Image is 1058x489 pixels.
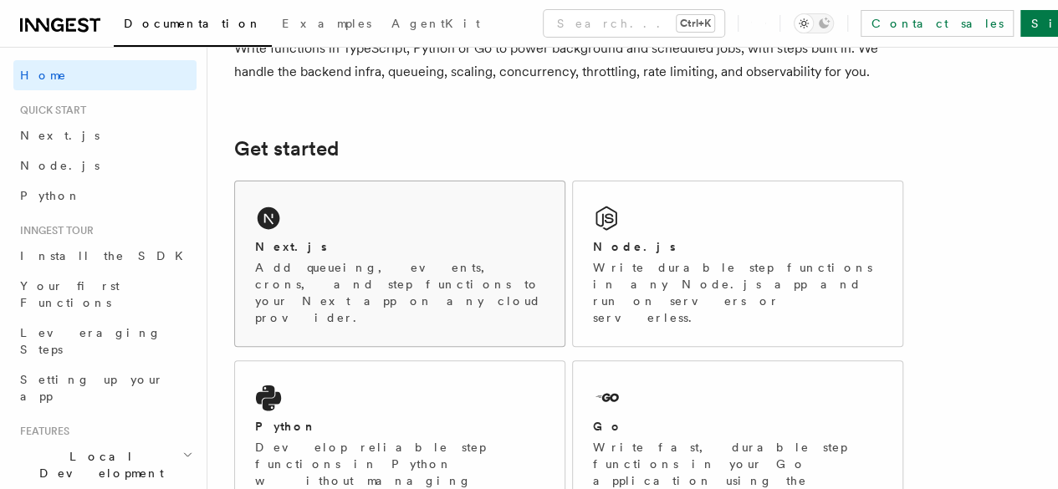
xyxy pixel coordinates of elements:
button: Search...Ctrl+K [544,10,724,37]
span: Node.js [20,159,100,172]
a: Get started [234,137,339,160]
a: Node.js [13,150,197,181]
a: Examples [272,5,381,45]
p: Write functions in TypeScript, Python or Go to power background and scheduled jobs, with steps bu... [234,37,903,84]
button: Toggle dark mode [794,13,834,33]
span: Next.js [20,129,100,142]
span: Examples [282,17,371,30]
h2: Python [255,418,317,435]
a: AgentKit [381,5,490,45]
a: Contact sales [861,10,1014,37]
span: Install the SDK [20,249,193,262]
span: Documentation [124,17,262,30]
a: Home [13,60,197,90]
a: Next.js [13,120,197,150]
a: Setting up your app [13,364,197,411]
a: Node.jsWrite durable step functions in any Node.js app and run on servers or serverless. [572,181,903,347]
a: Documentation [114,5,272,47]
a: Next.jsAdd queueing, events, crons, and step functions to your Next app on any cloud provider. [234,181,565,347]
a: Python [13,181,197,211]
button: Local Development [13,441,197,488]
span: Local Development [13,448,182,481]
span: Python [20,189,81,202]
kbd: Ctrl+K [677,15,714,32]
p: Write durable step functions in any Node.js app and run on servers or serverless. [593,259,882,326]
span: Setting up your app [20,373,164,403]
h2: Next.js [255,238,327,255]
a: Install the SDK [13,241,197,271]
span: Quick start [13,104,86,117]
h2: Node.js [593,238,676,255]
span: AgentKit [391,17,480,30]
a: Your first Functions [13,271,197,318]
span: Your first Functions [20,279,120,309]
span: Home [20,67,67,84]
span: Leveraging Steps [20,326,161,356]
p: Add queueing, events, crons, and step functions to your Next app on any cloud provider. [255,259,544,326]
h2: Go [593,418,623,435]
a: Leveraging Steps [13,318,197,364]
span: Features [13,425,69,438]
span: Inngest tour [13,224,94,237]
